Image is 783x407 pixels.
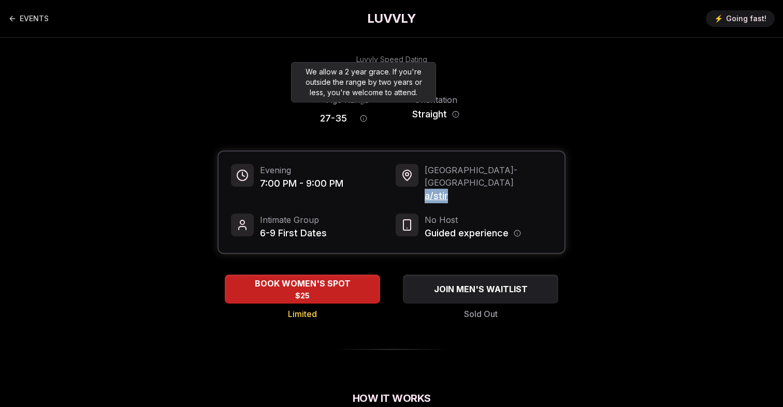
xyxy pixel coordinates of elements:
span: $25 [295,291,310,301]
span: Intimate Group [260,214,327,226]
span: JOIN MEN'S WAITLIST [432,283,530,295]
button: BOOK WOMEN'S SPOT - Limited [225,275,380,304]
a: Back to events [8,8,49,29]
span: Guided experience [425,226,509,240]
button: Host information [514,230,521,237]
span: 27 - 35 [320,111,347,126]
span: a/stir [425,189,552,203]
h2: How It Works [218,391,565,405]
a: LUVVLY [367,10,416,27]
span: [GEOGRAPHIC_DATA] - [GEOGRAPHIC_DATA] [425,164,552,189]
span: 6-9 First Dates [260,226,327,240]
span: 7:00 PM - 9:00 PM [260,176,343,191]
span: Sold Out [464,308,498,320]
button: JOIN MEN'S WAITLIST - Sold Out [403,275,558,304]
span: Straight [412,107,447,122]
span: ⚡️ [714,13,723,24]
span: No Host [425,214,521,226]
span: Evening [260,164,343,176]
button: Orientation information [452,111,459,118]
div: Luvvly Speed Dating [356,54,427,65]
span: Going fast! [726,13,766,24]
button: Age range information [352,107,375,130]
span: BOOK WOMEN'S SPOT [253,277,353,290]
div: We allow a 2 year grace. If you're outside the range by two years or less, you're welcome to attend. [291,62,436,102]
span: Limited [288,308,317,320]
